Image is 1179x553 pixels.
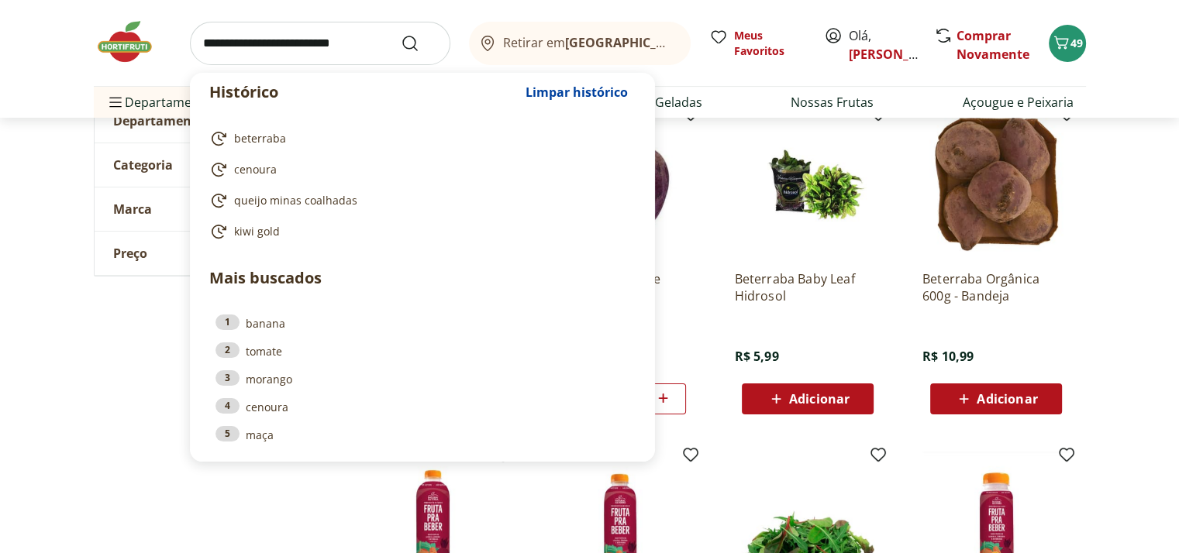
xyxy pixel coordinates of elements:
button: Submit Search [401,34,438,53]
div: 4 [215,398,240,414]
a: beterraba [209,129,629,148]
span: Olá, [849,26,918,64]
button: Carrinho [1049,25,1086,62]
button: Departamento [95,99,327,143]
span: Preço [113,246,147,261]
span: R$ 5,99 [734,348,778,365]
a: 3morango [215,370,629,387]
button: Marca [95,187,327,231]
span: Departamentos [106,84,218,121]
a: [PERSON_NAME] [849,46,950,63]
button: Adicionar [930,383,1062,414]
span: Limpar histórico [526,86,628,98]
input: search [190,22,450,65]
p: Histórico [209,81,518,103]
button: Adicionar [742,383,874,414]
span: queijo minas coalhadas [234,193,357,208]
span: Marca [113,201,152,217]
img: Hortifruti [94,19,171,65]
img: Beterraba Baby Leaf Hidrosol [734,111,881,258]
span: Categoria [113,157,173,173]
span: Departamento [113,113,205,129]
a: Comprar Novamente [957,27,1029,63]
a: Açougue e Peixaria [962,93,1073,112]
p: Mais buscados [209,266,636,290]
span: Meus Favoritos [734,28,805,59]
a: queijo minas coalhadas [209,191,629,210]
a: Meus Favoritos [709,28,805,59]
a: 1banana [215,314,629,331]
span: cenoura [234,162,277,177]
span: Adicionar [977,393,1037,405]
a: 4cenoura [215,398,629,415]
a: kiwi gold [209,222,629,241]
span: R$ 10,99 [922,348,974,365]
div: 2 [215,342,240,358]
span: Retirar em [503,36,674,50]
a: Nossas Frutas [791,93,874,112]
a: 2tomate [215,342,629,359]
img: Beterraba Orgânica 600g - Bandeja [922,111,1070,258]
a: Beterraba Orgânica 600g - Bandeja [922,270,1070,304]
button: Limpar histórico [518,74,636,111]
button: Menu [106,84,125,121]
a: 5maça [215,426,629,443]
a: cenoura [209,160,629,179]
b: [GEOGRAPHIC_DATA]/[GEOGRAPHIC_DATA] [565,34,826,51]
div: 5 [215,426,240,441]
div: 3 [215,370,240,386]
span: 49 [1070,36,1083,50]
button: Categoria [95,143,327,187]
span: beterraba [234,131,286,146]
button: Preço [95,232,327,275]
button: Retirar em[GEOGRAPHIC_DATA]/[GEOGRAPHIC_DATA] [469,22,691,65]
a: Beterraba Baby Leaf Hidrosol [734,270,881,304]
span: Adicionar [789,393,850,405]
span: kiwi gold [234,224,280,239]
div: 1 [215,314,240,330]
